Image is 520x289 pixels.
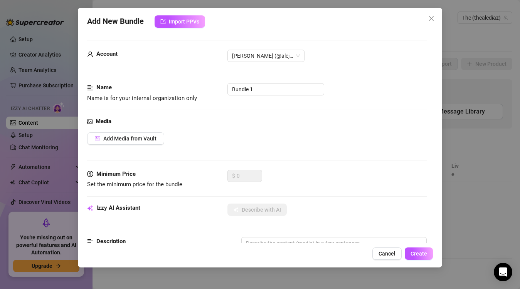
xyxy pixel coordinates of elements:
button: Add Media from Vault [87,132,164,145]
strong: Account [96,50,118,57]
strong: Name [96,84,112,91]
span: close [428,15,434,22]
strong: Description [96,238,126,245]
span: import [160,19,166,24]
button: Import PPVs [155,15,205,28]
input: Enter a name [227,83,324,95]
span: picture [87,117,93,126]
button: Describe with AI [227,204,287,216]
span: picture [95,135,100,141]
button: Cancel [372,247,402,260]
strong: Minimum Price [96,170,136,177]
span: align-left [87,83,93,92]
span: Create [411,251,427,257]
span: Name is for your internal organization only [87,95,197,102]
span: Import PPVs [169,18,199,25]
span: Close [425,15,438,22]
span: user [87,50,93,59]
strong: Media [96,118,111,125]
span: Alejandra (@alejandradiazp) [232,50,300,62]
span: Set the minimum price for the bundle [87,181,182,188]
button: Close [425,12,438,25]
span: align-left [87,237,93,246]
span: Add New Bundle [87,15,144,28]
button: Create [405,247,433,260]
strong: Izzy AI Assistant [96,204,140,211]
span: Cancel [379,251,395,257]
div: Open Intercom Messenger [494,263,512,281]
span: dollar [87,170,93,179]
span: Add Media from Vault [103,135,157,142]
